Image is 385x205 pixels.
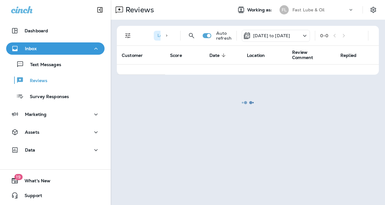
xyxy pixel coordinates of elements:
button: Reviews [6,74,105,87]
p: Marketing [25,112,46,117]
button: Dashboard [6,25,105,37]
button: 19What's New [6,175,105,187]
span: 19 [14,174,22,180]
p: Text Messages [24,62,61,68]
p: Dashboard [25,28,48,33]
span: What's New [18,178,50,186]
p: Data [25,148,35,152]
button: Data [6,144,105,156]
button: Collapse Sidebar [91,4,109,16]
p: Assets [25,130,39,135]
button: Support [6,189,105,202]
button: Marketing [6,108,105,120]
p: Survey Responses [24,94,69,100]
button: Text Messages [6,58,105,71]
button: Inbox [6,42,105,55]
button: Assets [6,126,105,138]
span: Support [18,193,42,200]
p: Reviews [24,78,47,84]
p: Inbox [25,46,37,51]
button: Survey Responses [6,90,105,103]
